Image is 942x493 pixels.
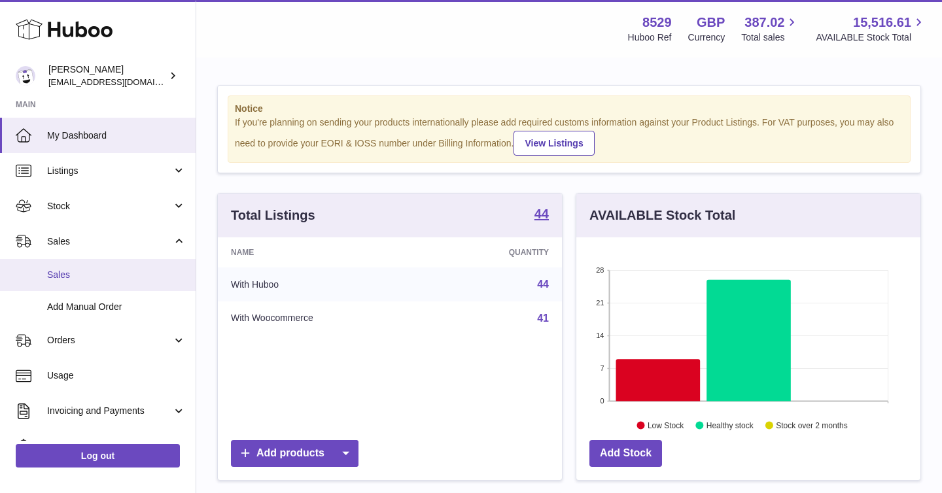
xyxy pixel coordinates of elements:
[697,14,725,31] strong: GBP
[235,103,903,115] strong: Notice
[16,66,35,86] img: admin@redgrass.ch
[688,31,725,44] div: Currency
[628,31,672,44] div: Huboo Ref
[744,14,784,31] span: 387.02
[776,420,847,430] text: Stock over 2 months
[431,237,562,267] th: Quantity
[48,76,192,87] span: [EMAIL_ADDRESS][DOMAIN_NAME]
[47,369,186,382] span: Usage
[218,301,431,335] td: With Woocommerce
[706,420,754,430] text: Healthy stock
[47,405,172,417] span: Invoicing and Payments
[534,207,549,223] a: 44
[853,14,911,31] span: 15,516.61
[648,420,684,430] text: Low Stock
[47,334,172,347] span: Orders
[596,299,604,307] text: 21
[816,14,926,44] a: 15,516.61 AVAILABLE Stock Total
[816,31,926,44] span: AVAILABLE Stock Total
[47,200,172,212] span: Stock
[600,397,604,405] text: 0
[589,207,735,224] h3: AVAILABLE Stock Total
[47,301,186,313] span: Add Manual Order
[537,313,549,324] a: 41
[218,237,431,267] th: Name
[514,131,594,156] a: View Listings
[235,116,903,156] div: If you're planning on sending your products internationally please add required customs informati...
[596,266,604,274] text: 28
[600,364,604,372] text: 7
[231,440,358,467] a: Add products
[537,279,549,290] a: 44
[47,269,186,281] span: Sales
[47,440,186,452] span: Cases
[16,444,180,467] a: Log out
[47,165,172,177] span: Listings
[741,31,799,44] span: Total sales
[47,235,172,248] span: Sales
[231,207,315,224] h3: Total Listings
[218,267,431,301] td: With Huboo
[534,207,549,220] strong: 44
[741,14,799,44] a: 387.02 Total sales
[48,63,166,88] div: [PERSON_NAME]
[596,331,604,339] text: 14
[589,440,662,467] a: Add Stock
[47,129,186,142] span: My Dashboard
[642,14,672,31] strong: 8529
